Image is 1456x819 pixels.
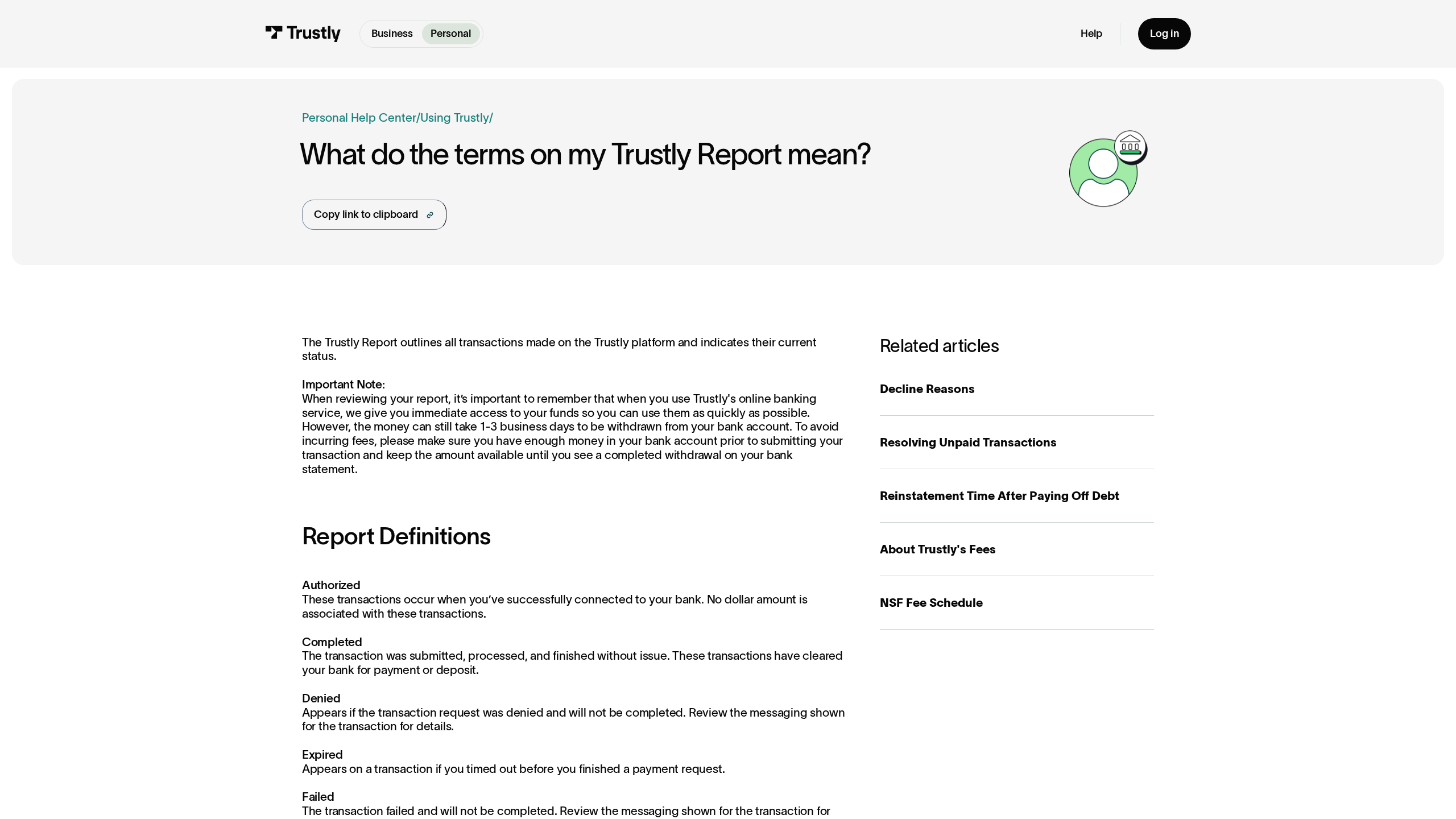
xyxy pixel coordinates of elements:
strong: Failed [302,790,334,803]
a: Copy link to clipboard [302,200,446,229]
div: Copy link to clipboard [314,207,418,222]
a: Using Trustly [420,111,489,124]
p: Personal [431,26,471,42]
div: NSF Fee Schedule [880,594,1154,611]
div: / [416,109,420,126]
a: Decline Reasons [880,362,1154,416]
img: Trustly Logo [265,26,341,42]
div: Reinstatement Time After Paying Off Debt [880,487,1154,504]
a: Log in [1138,18,1190,49]
a: Business [363,23,422,44]
strong: Important Note: [302,378,385,391]
div: / [489,109,493,126]
a: Personal [422,23,480,44]
a: About Trustly's Fees [880,523,1154,576]
a: NSF Fee Schedule [880,576,1154,630]
div: About Trustly's Fees [880,540,1154,558]
strong: Expired [302,748,343,761]
strong: Authorized [302,578,361,591]
a: Reinstatement Time After Paying Off Debt [880,469,1154,523]
a: Personal Help Center [302,109,416,126]
div: Decline Reasons [880,380,1154,398]
p: Business [371,26,413,42]
p: The Trustly Report outlines all transactions made on the Trustly platform and indicates their cur... [302,336,850,477]
div: Resolving Unpaid Transactions [880,433,1154,451]
strong: Denied [302,692,341,705]
h1: What do the terms on my Trustly Report mean? [300,138,1063,171]
strong: Report Definitions [302,523,491,549]
div: Log in [1150,27,1179,41]
a: Resolving Unpaid Transactions [880,416,1154,469]
a: Help [1081,27,1102,41]
h3: Related articles [880,336,1154,357]
strong: Completed [302,635,362,648]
